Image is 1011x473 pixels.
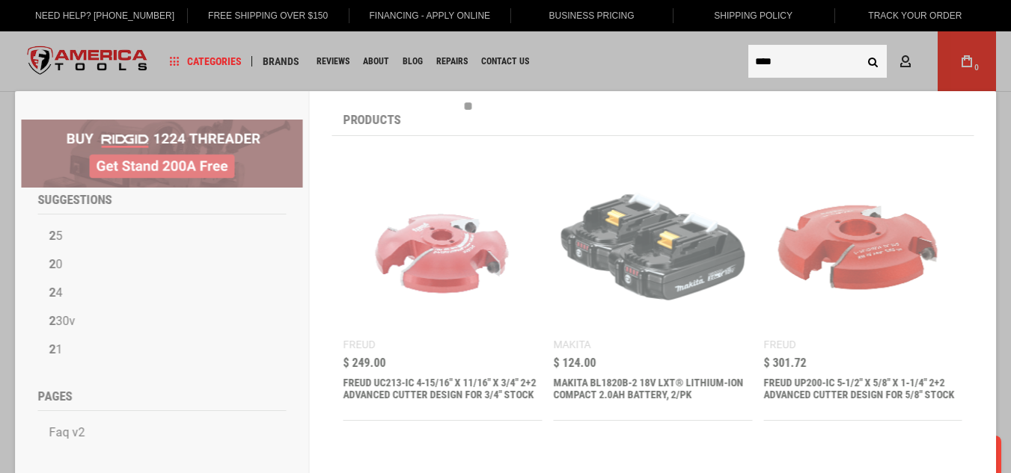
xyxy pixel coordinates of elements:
a: Categories [163,52,248,72]
button: Open LiveChat chat widget [172,19,190,37]
p: We're away right now. Please check back later! [21,22,169,34]
span: Brands [263,56,299,67]
a: Brands [256,52,306,72]
button: Search [858,47,887,75]
span: Categories [170,56,242,67]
